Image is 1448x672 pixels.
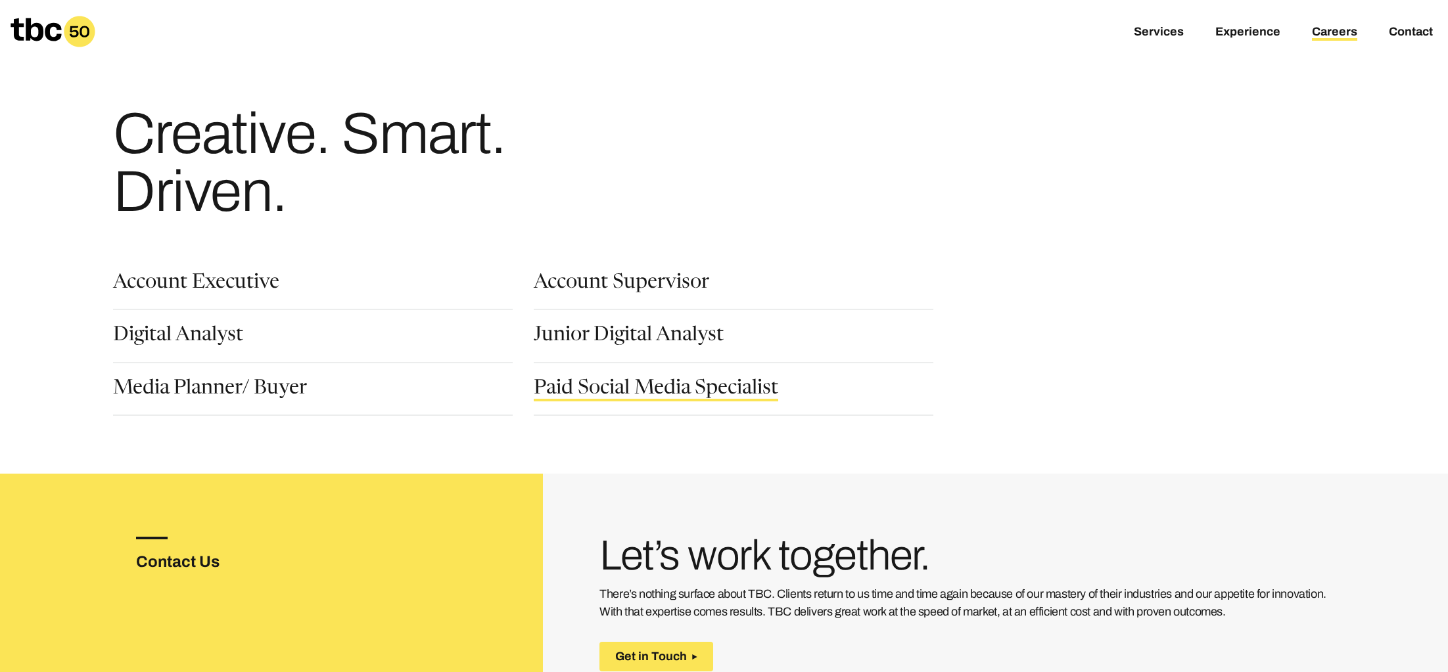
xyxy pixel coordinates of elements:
h3: Let’s work together. [599,537,1335,575]
a: Services [1134,25,1184,41]
span: Get in Touch [615,650,687,663]
button: Get in Touch [599,642,713,671]
a: Media Planner/ Buyer [113,379,307,401]
a: Account Executive [113,273,279,296]
a: Homepage [11,16,95,47]
p: There’s nothing surface about TBC. Clients return to us time and time again because of our master... [599,585,1335,621]
a: Careers [1312,25,1357,41]
a: Contact [1389,25,1433,41]
a: Experience [1215,25,1280,41]
a: Digital Analyst [113,326,243,348]
h3: Contact Us [136,550,262,573]
h1: Creative. Smart. Driven. [113,105,618,221]
a: Account Supervisor [534,273,709,296]
a: Paid Social Media Specialist [534,379,778,401]
a: Junior Digital Analyst [534,326,724,348]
